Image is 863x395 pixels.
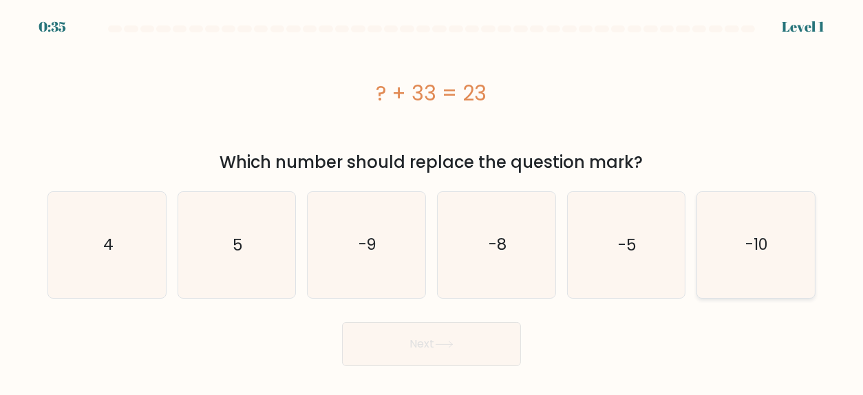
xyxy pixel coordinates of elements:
[103,234,113,256] text: 4
[39,17,66,37] div: 0:35
[47,78,816,109] div: ? + 33 = 23
[489,234,507,256] text: -8
[746,234,769,256] text: -10
[233,234,243,256] text: 5
[782,17,824,37] div: Level 1
[56,150,807,175] div: Which number should replace the question mark?
[618,234,636,256] text: -5
[359,234,377,256] text: -9
[342,322,521,366] button: Next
